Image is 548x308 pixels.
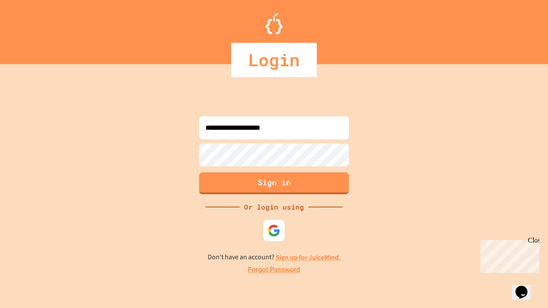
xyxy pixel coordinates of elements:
a: Forgot Password [248,265,300,275]
iframe: chat widget [477,237,539,273]
button: Sign in [199,172,349,194]
iframe: chat widget [512,274,539,299]
a: Sign up for JuiceMind. [276,253,341,262]
img: Logo.svg [265,13,283,34]
div: Or login using [240,202,308,212]
div: Chat with us now!Close [3,3,59,54]
div: Login [231,43,317,77]
p: Don't have an account? [208,252,341,263]
img: google-icon.svg [268,224,280,237]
